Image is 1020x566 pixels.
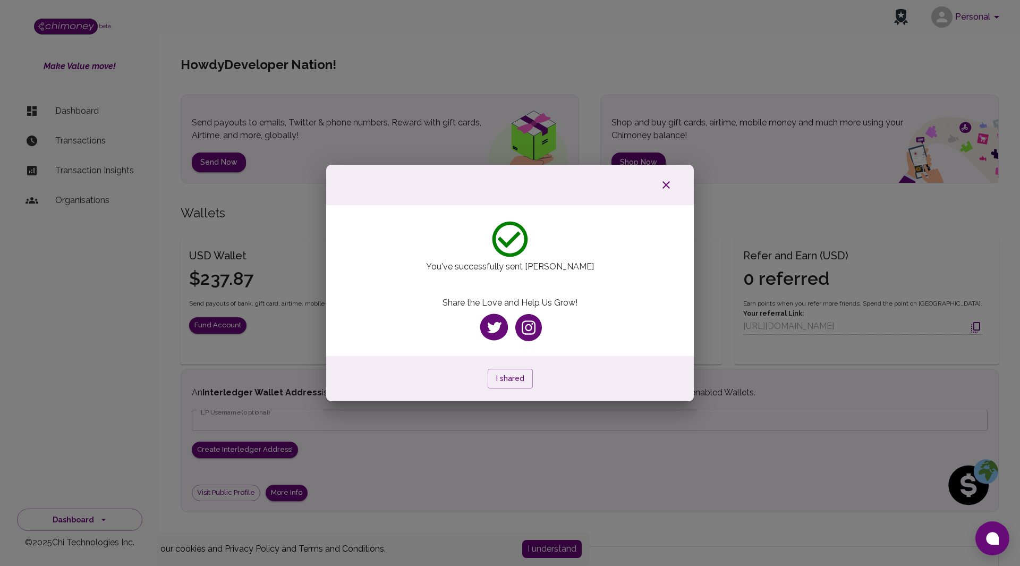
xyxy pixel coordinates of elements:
[339,284,681,345] div: Share the Love and Help Us Grow!
[488,369,533,388] button: I shared
[975,521,1009,555] button: Open chat window
[478,312,510,343] img: twitter
[515,314,542,341] img: instagram
[326,260,693,273] p: You've successfully sent [PERSON_NAME]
